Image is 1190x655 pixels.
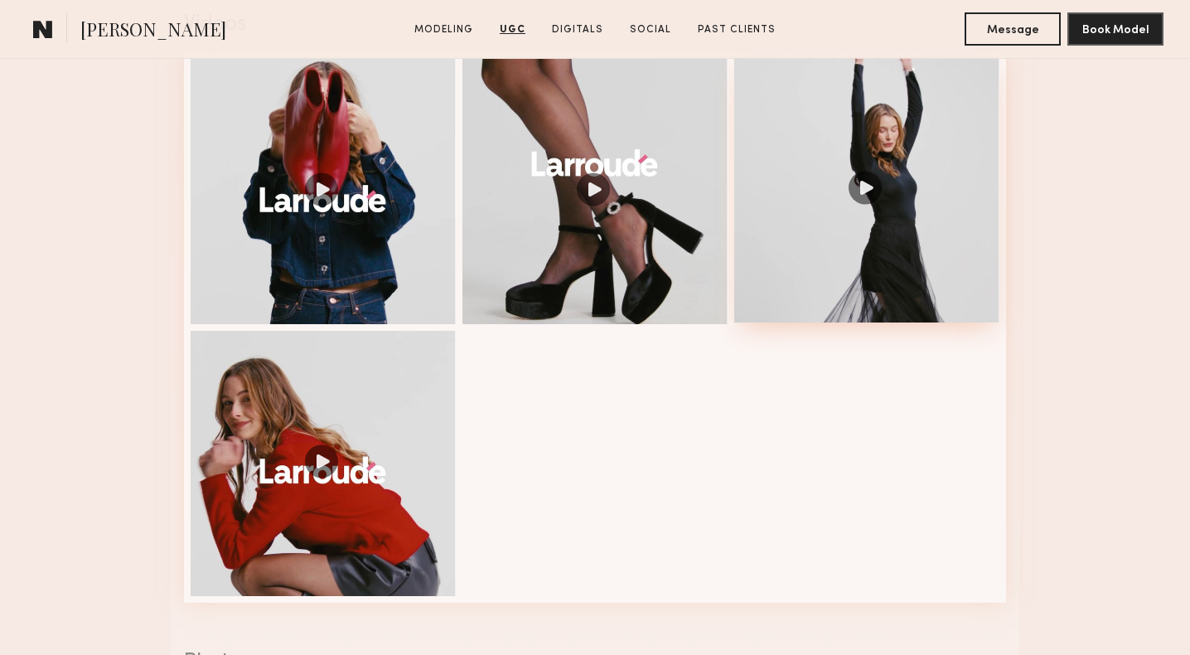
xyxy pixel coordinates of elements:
[1067,12,1163,46] button: Book Model
[623,22,678,37] a: Social
[965,12,1061,46] button: Message
[493,22,532,37] a: UGC
[1067,22,1163,36] a: Book Model
[408,22,480,37] a: Modeling
[691,22,782,37] a: Past Clients
[545,22,610,37] a: Digitals
[80,17,226,46] span: [PERSON_NAME]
